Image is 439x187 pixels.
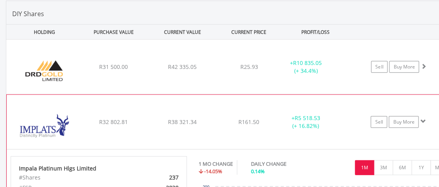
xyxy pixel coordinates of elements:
[80,25,147,39] div: PURCHASE VALUE
[282,25,349,39] div: PROFIT/LOSS
[374,160,393,175] button: 3M
[355,160,374,175] button: 1M
[99,63,127,70] span: R31 500.00
[276,59,336,75] div: + (+ 34.4%)
[10,50,78,92] img: EQU.ZA.DRD.png
[204,168,222,175] span: -14.05%
[149,25,216,39] div: CURRENT VALUE
[127,172,184,183] div: 237
[294,114,320,122] span: R5 518.53
[168,63,197,70] span: R42 335.05
[411,160,431,175] button: 1Y
[371,61,387,73] a: Sell
[393,160,412,175] button: 6M
[19,165,179,172] div: Impala Platinum Hlgs Limited
[12,9,44,18] span: DIY Shares
[371,116,387,128] a: Sell
[251,160,314,168] div: DAILY CHANGE
[13,172,127,183] div: #Shares
[389,61,419,73] a: Buy More
[276,114,335,130] div: + (+ 16.82%)
[218,25,280,39] div: CURRENT PRICE
[168,118,197,126] span: R38 321.34
[389,116,419,128] a: Buy More
[11,105,78,147] img: EQU.ZA.IMP.png
[293,59,322,67] span: R10 835.05
[99,118,128,126] span: R32 802.81
[240,63,258,70] span: R25.93
[251,168,265,175] span: 0.14%
[7,25,78,39] div: HOLDING
[238,118,259,126] span: R161.50
[199,160,233,168] div: 1 MO CHANGE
